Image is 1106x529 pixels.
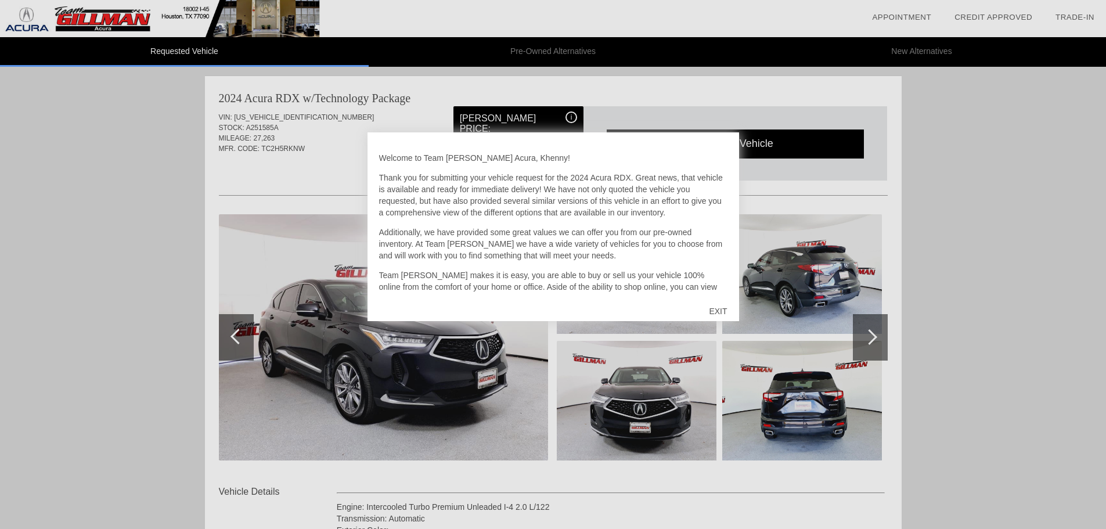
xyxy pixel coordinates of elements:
p: Team [PERSON_NAME] makes it is easy, you are able to buy or sell us your vehicle 100% online from... [379,269,727,328]
p: Additionally, we have provided some great values we can offer you from our pre-owned inventory. A... [379,226,727,261]
a: Appointment [872,13,931,21]
a: Trade-In [1055,13,1094,21]
div: EXIT [697,294,738,329]
p: Welcome to Team [PERSON_NAME] Acura, Khenny! [379,152,727,164]
p: Thank you for submitting your vehicle request for the 2024 Acura RDX. Great news, that vehicle is... [379,172,727,218]
a: Credit Approved [954,13,1032,21]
